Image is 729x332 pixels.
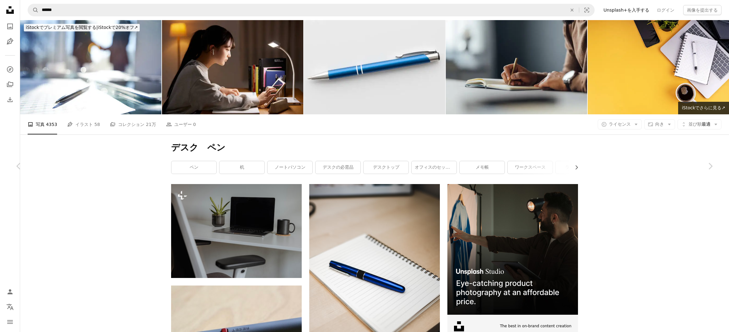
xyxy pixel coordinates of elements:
img: 机の上のノートに書き込む男のクローズアップ [446,20,587,114]
a: 机 [219,161,264,174]
a: ペン [171,161,216,174]
span: The best in on-brand content creation [500,324,571,329]
form: サイト内でビジュアルを探す [28,4,595,16]
span: iStockでプレミアム写真を閲覧する | [26,25,98,30]
img: file-1715714098234-25b8b4e9d8faimage [447,184,578,315]
a: コレクション 21万 [110,114,156,134]
a: ログイン / 登録する [4,286,16,298]
a: 探す [4,63,16,76]
a: 机の上のノートの上に座っているペン [309,279,440,285]
a: ノートパソコン [267,161,312,174]
img: ぼやけたビジネスの成功 [20,20,161,114]
a: 木製のテーブルの上に座っている赤と黒のペン [171,326,302,332]
span: 21万 [146,121,156,128]
button: ビジュアル検索 [579,4,594,16]
img: 白い背景に青いオフィスペン [304,20,445,114]
a: デスクの必需品 [316,161,360,174]
span: 向き [655,122,664,127]
a: 白い机の上に置かれたノートパソコン [171,228,302,234]
button: リストを右にスクロールする [571,161,578,174]
span: 最適 [688,121,710,128]
span: 並び順 [688,122,702,127]
span: ライセンス [609,122,631,127]
a: ラップトップ [556,161,601,174]
button: Unsplashで検索する [28,4,39,16]
a: ユーザー 0 [166,114,196,134]
button: 並び順最適 [678,119,721,129]
a: メモ帳 [460,161,505,174]
a: イラスト [4,35,16,48]
button: 全てクリア [565,4,579,16]
a: iStockでプレミアム写真を閲覧する|iStockで20%オフ↗ [20,20,143,35]
img: 黄色の背景にラップトップ、コーヒー、ノート、携帯電話、鉢植えの植物、ペンのフラットレイビュー [588,20,729,114]
a: Unsplash+を入手する [600,5,653,15]
img: A high school girl studying for an exam in her room [162,20,303,114]
button: 画像を提出する [683,5,721,15]
button: 向き [644,119,675,129]
a: 次へ [691,136,729,196]
a: ワークスペース [508,161,553,174]
a: オフィスのセットアップ [412,161,456,174]
a: ダウンロード履歴 [4,93,16,106]
a: デスクトップ [364,161,408,174]
button: メニュー [4,316,16,328]
a: イラスト 58 [67,114,100,134]
a: ログイン [653,5,678,15]
button: 言語 [4,301,16,313]
a: コレクション [4,78,16,91]
span: iStockでさらに見る ↗ [682,105,725,110]
div: iStockで20%オフ ↗ [24,24,140,31]
button: ライセンス [598,119,642,129]
img: file-1631678316303-ed18b8b5cb9cimage [454,321,464,331]
a: 写真 [4,20,16,33]
img: 白い机の上に置かれたノートパソコン [171,184,302,278]
a: iStockでさらに見る↗ [678,102,729,114]
span: 58 [94,121,100,128]
h1: デスク ペン [171,142,578,153]
span: 0 [193,121,196,128]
